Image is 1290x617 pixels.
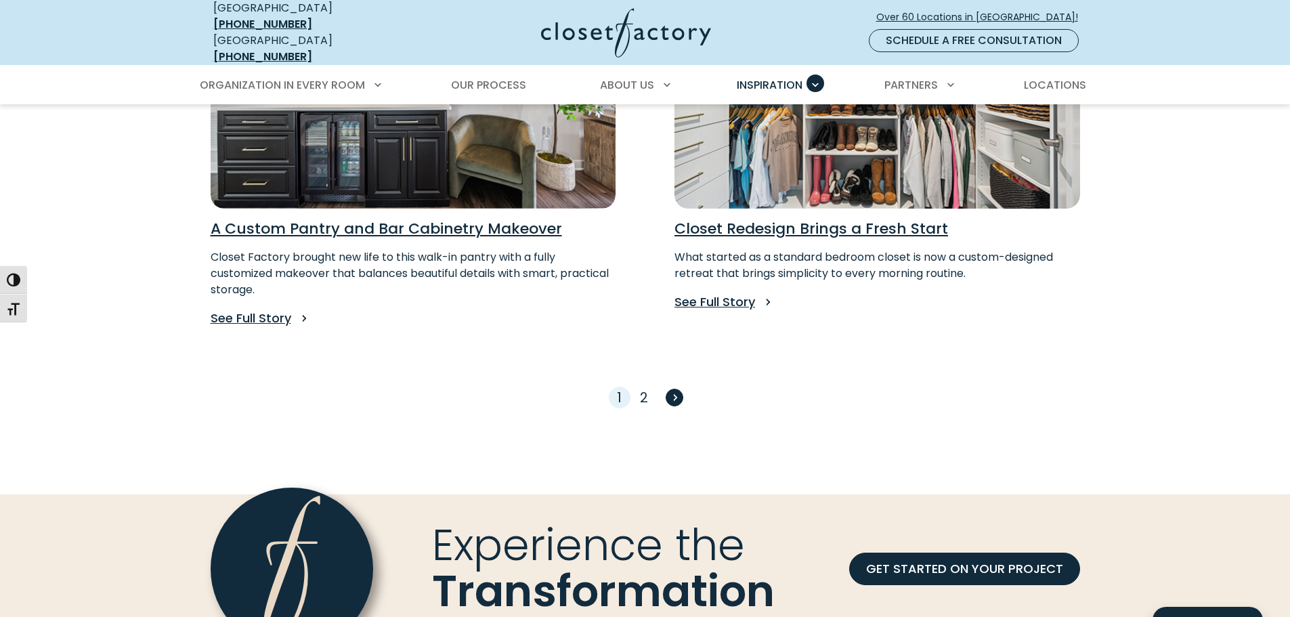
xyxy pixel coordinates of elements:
img: Closet Factory Logo [541,8,711,58]
a: Schedule a Free Consultation [869,29,1079,52]
p: See Full Story [674,293,1080,312]
span: 1 [613,387,626,408]
h3: A Custom Pantry and Bar Cabinetry Makeover [211,219,616,238]
p: Closet Factory brought new life to this walk-in pantry with a fully customized makeover that bala... [211,249,616,298]
span: Partners [884,77,938,93]
span: Over 60 Locations in [GEOGRAPHIC_DATA]! [876,10,1089,24]
a: [PHONE_NUMBER] [213,49,312,64]
h3: Closet Redesign Brings a Fresh Start [674,219,1080,238]
a: 2 [640,388,648,407]
span: Our Process [451,77,526,93]
a: [PHONE_NUMBER] [213,16,312,32]
span: Locations [1024,77,1086,93]
p: What started as a standard bedroom closet is now a custom-designed retreat that brings simplicity... [674,249,1080,282]
span: Organization in Every Room [200,77,365,93]
div: [GEOGRAPHIC_DATA] [213,33,410,65]
span: Inspiration [737,77,802,93]
span: About Us [600,77,654,93]
span: Experience the [432,515,745,575]
p: See Full Story [211,309,616,328]
a: GET STARTED ON YOUR PROJECT [849,553,1080,585]
nav: Primary Menu [190,66,1100,104]
a: Over 60 Locations in [GEOGRAPHIC_DATA]! [876,5,1090,29]
a: Next [662,389,683,404]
